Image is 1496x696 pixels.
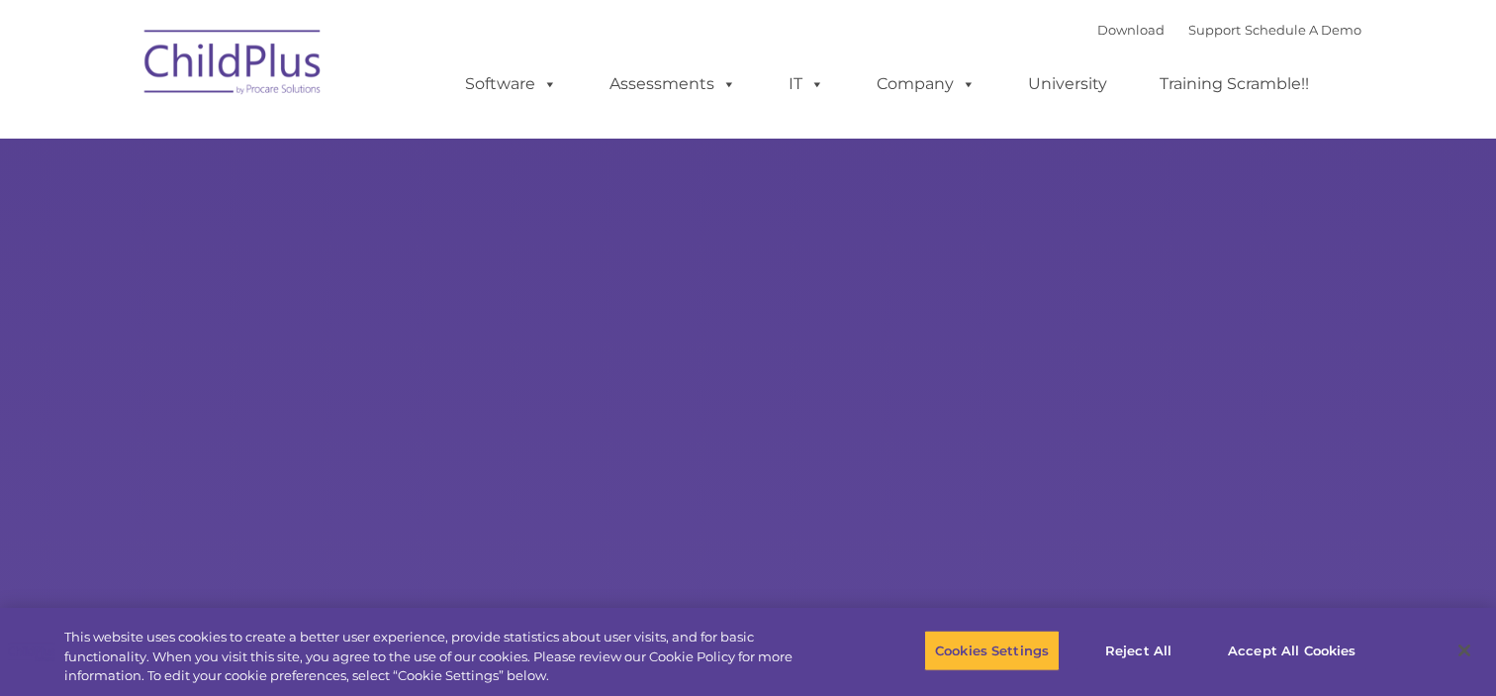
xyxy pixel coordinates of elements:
button: Reject All [1076,630,1200,671]
a: Assessments [590,64,756,104]
a: Company [857,64,995,104]
a: IT [769,64,844,104]
a: Support [1188,22,1241,38]
img: ChildPlus by Procare Solutions [135,16,332,115]
a: Software [445,64,577,104]
a: Download [1097,22,1165,38]
a: Schedule A Demo [1245,22,1361,38]
button: Accept All Cookies [1217,630,1366,671]
a: University [1008,64,1127,104]
font: | [1097,22,1361,38]
button: Cookies Settings [924,630,1060,671]
button: Close [1443,629,1486,672]
div: This website uses cookies to create a better user experience, provide statistics about user visit... [64,628,823,686]
a: Training Scramble!! [1140,64,1329,104]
